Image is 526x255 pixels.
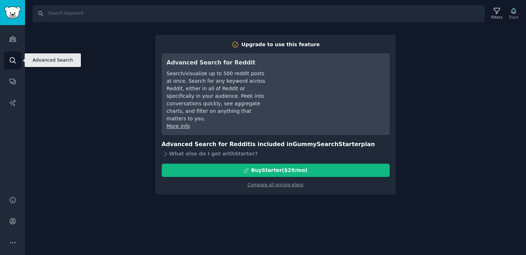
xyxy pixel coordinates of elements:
[293,141,361,148] span: GummySearch Starter
[162,140,390,149] h3: Advanced Search for Reddit is included in plan
[167,58,267,67] h3: Advanced Search for Reddit
[167,123,190,129] a: More info
[167,70,267,122] div: Search/visualize up to 500 reddit posts at once. Search for any keyword across Reddit, either in ...
[4,6,21,19] img: GummySearch logo
[491,15,502,20] div: Filters
[162,164,390,177] button: BuyStarter($29/mo)
[277,58,385,112] iframe: YouTube video player
[33,5,485,22] input: Search Keyword
[242,41,320,48] div: Upgrade to use this feature
[162,149,390,159] div: What else do I get with Starter ?
[248,182,303,187] a: Compare all pricing plans
[251,167,307,174] div: Buy Starter ($ 29 /mo )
